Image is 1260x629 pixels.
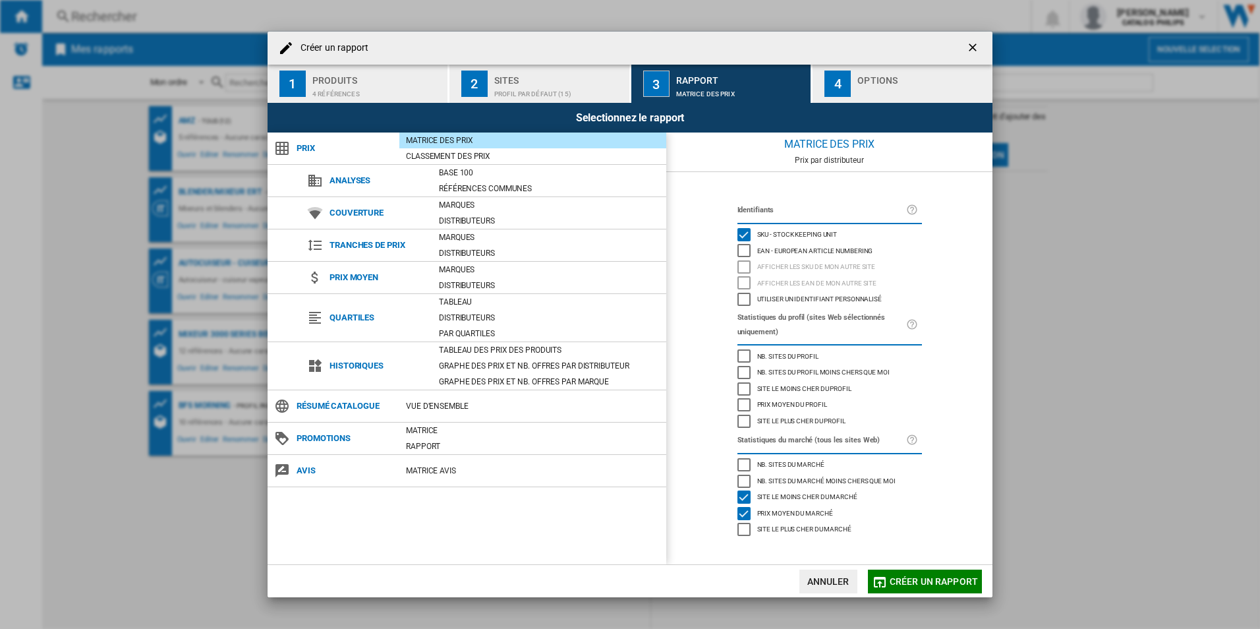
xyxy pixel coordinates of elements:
span: Site le plus cher du profil [757,415,845,425]
md-checkbox: Prix moyen du profil [737,397,922,413]
button: 4 Options [813,65,992,103]
span: SKU - Stock Keeping Unit [757,229,838,238]
md-checkbox: Nb. sites du profil [737,348,922,365]
button: 2 Sites Profil par défaut (15) [449,65,631,103]
span: Site le moins cher du marché [757,491,857,500]
label: Statistiques du profil (sites Web sélectionnés uniquement) [737,311,906,340]
span: Promotions [290,429,399,448]
div: Classement des prix [399,150,666,163]
div: Matrice des prix [399,134,666,147]
div: Matrice des prix [676,84,806,98]
span: Afficher les EAN de mon autre site [757,278,877,287]
md-checkbox: Nb. sites du marché [737,457,922,473]
span: Quartiles [323,309,432,327]
md-checkbox: Site le plus cher du profil [737,413,922,429]
span: Prix moyen du marché [757,508,833,517]
span: Prix moyen [323,268,432,287]
div: 4 [824,71,851,97]
md-checkbox: Utiliser un identifiant personnalisé [737,291,922,308]
span: Prix moyen du profil [757,399,827,408]
div: Distributeurs [432,214,666,227]
div: Graphe des prix et nb. offres par marque [432,375,666,388]
div: Marques [432,198,666,212]
div: Selectionnez le rapport [268,103,992,133]
md-checkbox: EAN - European Article Numbering [737,243,922,259]
span: Créer un rapport [890,576,978,587]
h4: Créer un rapport [294,42,369,55]
div: Matrice des prix [666,133,992,156]
div: Marques [432,231,666,244]
span: Tranches de prix [323,236,432,255]
div: Rapport [676,70,806,84]
div: 2 [461,71,488,97]
div: Base 100 [432,166,666,179]
div: 1 [279,71,306,97]
span: Avis [290,462,399,480]
span: Nb. sites du marché moins chers que moi [757,475,896,485]
div: Distributeurs [432,311,666,324]
div: Profil par défaut (15) [494,84,624,98]
md-checkbox: Site le moins cher du marché [737,489,922,506]
md-checkbox: SKU - Stock Keeping Unit [737,227,922,243]
md-checkbox: Prix moyen du marché [737,505,922,522]
md-checkbox: Afficher les EAN de mon autre site [737,275,922,291]
div: Options [857,70,987,84]
div: Matrice [399,424,666,437]
span: Site le plus cher du marché [757,524,851,533]
md-checkbox: Nb. sites du profil moins chers que moi [737,365,922,381]
button: Annuler [799,570,857,593]
div: Produits [312,70,442,84]
div: Par quartiles [432,327,666,340]
span: EAN - European Article Numbering [757,245,873,255]
button: getI18NText('BUTTONS.CLOSE_DIALOG') [961,35,987,61]
span: Résumé catalogue [290,397,399,415]
span: Analyses [323,171,432,190]
label: Statistiques du marché (tous les sites Web) [737,433,906,448]
div: Matrice AVIS [399,464,666,477]
button: 3 Rapport Matrice des prix [631,65,813,103]
div: Références communes [432,182,666,195]
span: Afficher les SKU de mon autre site [757,261,876,270]
div: Vue d'ensemble [399,400,666,413]
label: Identifiants [737,203,906,218]
md-checkbox: Afficher les SKU de mon autre site [737,259,922,276]
span: Nb. sites du profil moins chers que moi [757,367,890,376]
button: 1 Produits 4 références [268,65,449,103]
span: Prix [290,139,399,158]
span: Couverture [323,204,432,222]
span: Nb. sites du profil [757,351,818,360]
div: Graphe des prix et nb. offres par distributeur [432,359,666,373]
md-checkbox: Site le plus cher du marché [737,522,922,538]
div: Tableau des prix des produits [432,344,666,357]
div: 4 références [312,84,442,98]
div: Rapport [399,440,666,453]
span: Utiliser un identifiant personnalisé [757,293,882,303]
span: Nb. sites du marché [757,459,824,468]
div: Tableau [432,295,666,309]
div: 3 [643,71,670,97]
button: Créer un rapport [868,570,982,593]
div: Marques [432,263,666,276]
md-checkbox: Nb. sites du marché moins chers que moi [737,473,922,489]
div: Distributeurs [432,279,666,292]
div: Distributeurs [432,247,666,260]
span: Site le moins cher du profil [757,383,851,392]
ng-md-icon: getI18NText('BUTTONS.CLOSE_DIALOG') [966,41,982,57]
div: Prix par distributeur [666,156,992,165]
span: Historiques [323,357,432,375]
md-checkbox: Site le moins cher du profil [737,380,922,397]
div: Sites [494,70,624,84]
